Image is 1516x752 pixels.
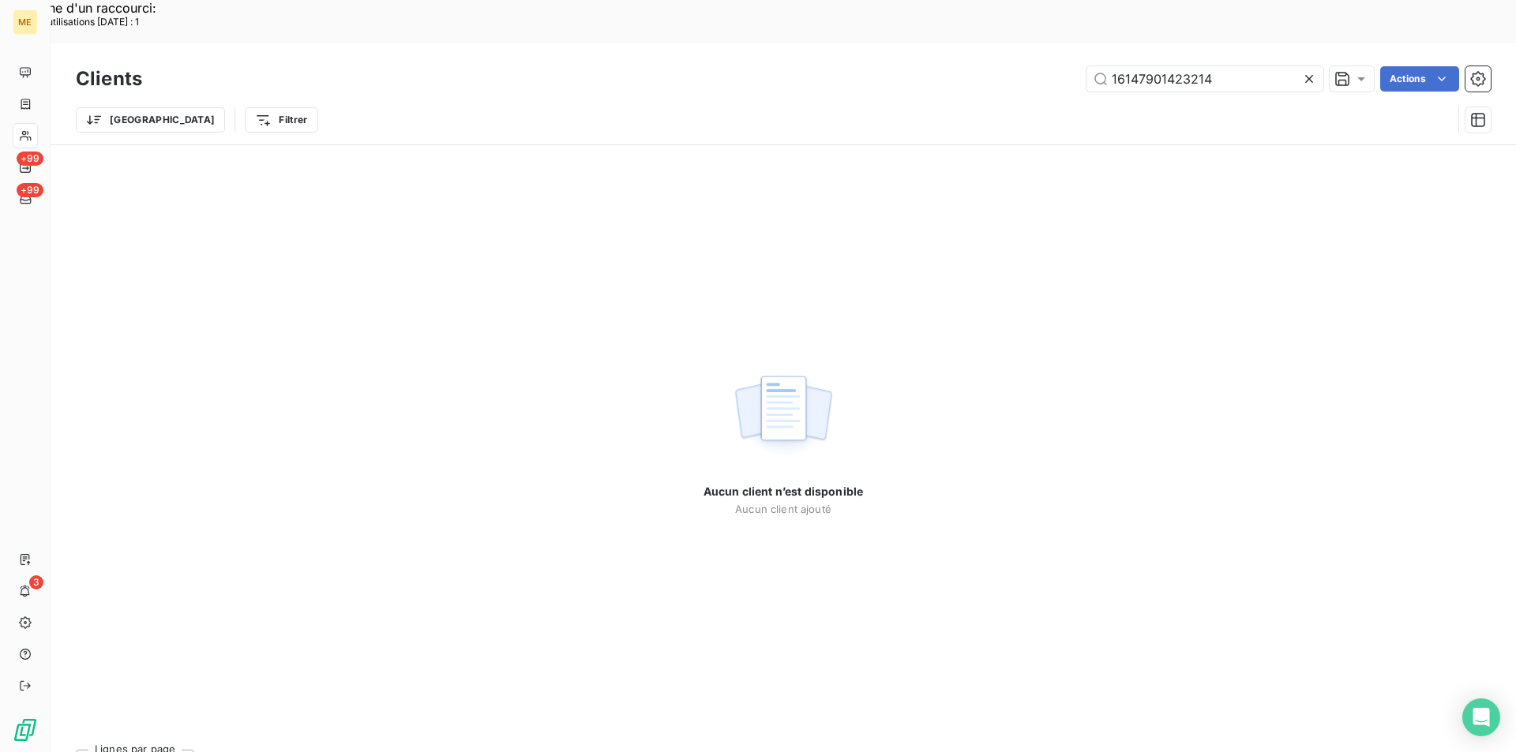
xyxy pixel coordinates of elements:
button: [GEOGRAPHIC_DATA] [76,107,225,133]
span: +99 [17,183,43,197]
div: Open Intercom Messenger [1462,698,1500,736]
span: Aucun client ajouté [735,503,831,515]
h3: Clients [76,65,142,93]
span: 3 [29,575,43,589]
img: Logo LeanPay [13,717,38,743]
img: empty state [733,367,834,465]
button: Filtrer [245,107,317,133]
input: Rechercher [1086,66,1323,92]
span: +99 [17,152,43,166]
span: Aucun client n’est disponible [704,484,863,499]
button: Actions [1380,66,1459,92]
